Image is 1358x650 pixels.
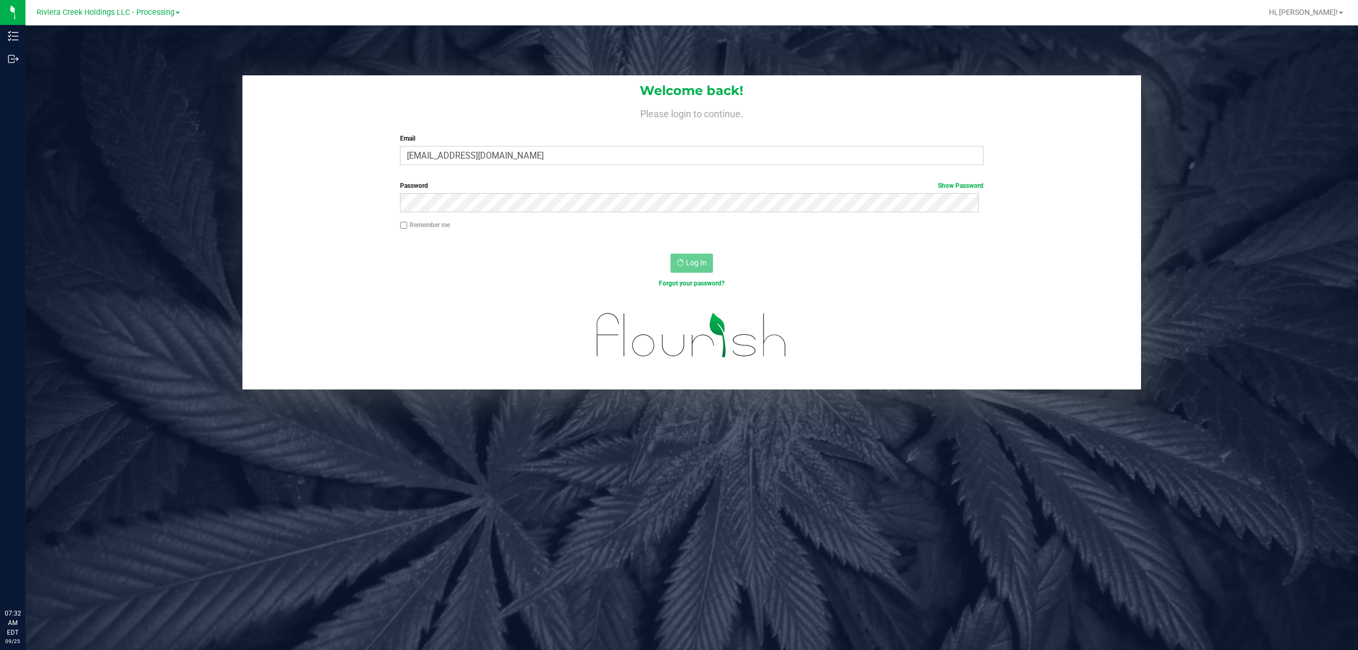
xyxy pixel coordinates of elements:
inline-svg: Inventory [8,31,19,41]
inline-svg: Outbound [8,54,19,64]
button: Log In [671,254,713,273]
input: Remember me [400,222,407,229]
img: flourish_logo.svg [579,299,804,371]
span: Hi, [PERSON_NAME]! [1269,8,1338,16]
a: Forgot your password? [659,280,725,287]
span: Password [400,182,428,189]
span: Log In [686,258,707,267]
label: Remember me [400,220,450,230]
a: Show Password [938,182,983,189]
h1: Welcome back! [242,84,1142,98]
span: Riviera Creek Holdings LLC - Processing [37,8,175,17]
h4: Please login to continue. [242,106,1142,119]
p: 07:32 AM EDT [5,609,21,637]
label: Email [400,134,983,143]
p: 09/25 [5,637,21,645]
